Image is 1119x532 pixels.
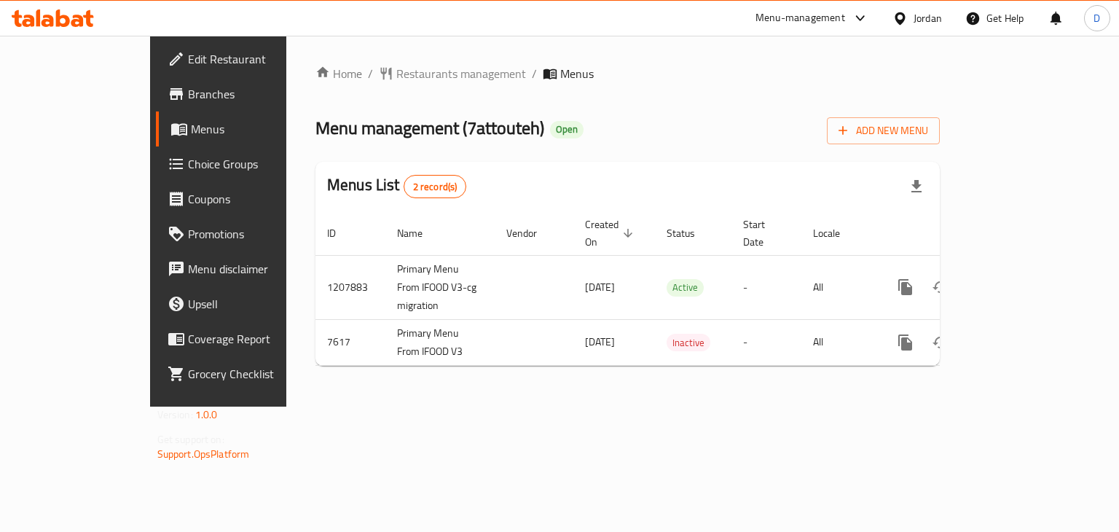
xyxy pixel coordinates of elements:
[188,225,326,243] span: Promotions
[914,10,942,26] div: Jordan
[550,123,584,136] span: Open
[188,330,326,348] span: Coverage Report
[156,251,337,286] a: Menu disclaimer
[899,169,934,204] div: Export file
[156,112,337,146] a: Menus
[755,9,845,27] div: Menu-management
[315,211,1040,366] table: enhanced table
[404,180,466,194] span: 2 record(s)
[550,121,584,138] div: Open
[506,224,556,242] span: Vendor
[315,65,940,82] nav: breadcrumb
[157,430,224,449] span: Get support on:
[156,286,337,321] a: Upsell
[157,445,250,463] a: Support.OpsPlatform
[315,255,385,319] td: 1207883
[385,319,495,365] td: Primary Menu From IFOOD V3
[156,42,337,77] a: Edit Restaurant
[156,77,337,112] a: Branches
[667,224,714,242] span: Status
[801,319,876,365] td: All
[876,211,1040,256] th: Actions
[404,175,467,198] div: Total records count
[327,224,355,242] span: ID
[532,65,537,82] li: /
[585,332,615,351] span: [DATE]
[188,155,326,173] span: Choice Groups
[667,279,704,297] div: Active
[188,295,326,313] span: Upsell
[327,174,466,198] h2: Menus List
[801,255,876,319] td: All
[315,112,544,144] span: Menu management ( 7attouteh )
[560,65,594,82] span: Menus
[827,117,940,144] button: Add New Menu
[188,365,326,383] span: Grocery Checklist
[188,260,326,278] span: Menu disclaimer
[156,181,337,216] a: Coupons
[1094,10,1100,26] span: D
[368,65,373,82] li: /
[315,65,362,82] a: Home
[156,356,337,391] a: Grocery Checklist
[731,255,801,319] td: -
[379,65,526,82] a: Restaurants management
[923,325,958,360] button: Change Status
[191,120,326,138] span: Menus
[888,325,923,360] button: more
[385,255,495,319] td: Primary Menu From IFOOD V3-cg migration
[157,405,193,424] span: Version:
[195,405,218,424] span: 1.0.0
[156,146,337,181] a: Choice Groups
[188,190,326,208] span: Coupons
[585,216,637,251] span: Created On
[188,85,326,103] span: Branches
[839,122,928,140] span: Add New Menu
[813,224,859,242] span: Locale
[888,270,923,305] button: more
[396,65,526,82] span: Restaurants management
[156,216,337,251] a: Promotions
[585,278,615,297] span: [DATE]
[667,279,704,296] span: Active
[743,216,784,251] span: Start Date
[923,270,958,305] button: Change Status
[188,50,326,68] span: Edit Restaurant
[315,319,385,365] td: 7617
[156,321,337,356] a: Coverage Report
[397,224,441,242] span: Name
[731,319,801,365] td: -
[667,335,710,351] span: Inactive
